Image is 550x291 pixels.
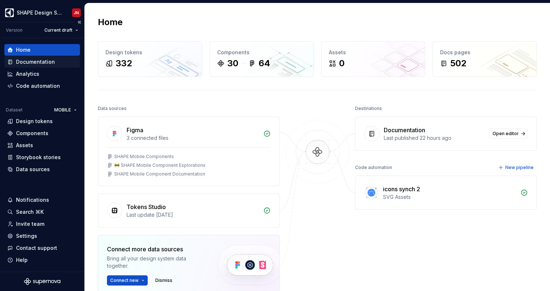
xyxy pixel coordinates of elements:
[6,27,23,33] div: Version
[4,115,80,127] a: Design tokens
[127,126,143,134] div: Figma
[74,17,84,27] button: Collapse sidebar
[4,218,80,230] a: Invite team
[496,162,537,173] button: New pipeline
[16,154,61,161] div: Storybook stories
[4,152,80,163] a: Storybook stories
[450,58,466,69] div: 502
[74,10,79,16] div: JN
[384,134,485,142] div: Last published 22 hours ago
[493,131,519,137] span: Open editor
[44,27,72,33] span: Current draft
[329,49,418,56] div: Assets
[4,194,80,206] button: Notifications
[16,166,50,173] div: Data sources
[383,185,420,193] div: icons synch 2
[4,254,80,266] button: Help
[6,107,23,113] div: Dataset
[105,49,195,56] div: Design tokens
[107,275,148,286] button: Connect new
[16,130,48,137] div: Components
[16,82,60,90] div: Code automation
[17,9,63,16] div: SHAPE Design System
[16,220,44,228] div: Invite team
[4,127,80,139] a: Components
[355,162,392,173] div: Code automation
[505,165,534,170] span: New pipeline
[127,202,166,211] div: Tokens Studio
[51,105,80,115] button: MOBILE
[110,278,139,283] span: Connect new
[107,255,205,270] div: Bring all your design system data together.
[24,278,60,285] svg: Supernova Logo
[16,244,57,252] div: Contact support
[4,68,80,80] a: Analytics
[16,256,28,264] div: Help
[16,208,44,216] div: Search ⌘K
[16,232,37,240] div: Settings
[4,44,80,56] a: Home
[98,117,280,186] a: Figma3 connected filesSHAPE Mobile Components🚧 SHAPE Mobile Component ExplorationsSHAPE Mobile Co...
[384,126,425,134] div: Documentation
[127,134,259,142] div: 3 connected files
[4,56,80,68] a: Documentation
[16,118,53,125] div: Design tokens
[5,8,14,17] img: 1131f18f-9b94-42a4-847a-eabb54481545.png
[116,58,132,69] div: 332
[114,154,174,160] div: SHAPE Mobile Components
[98,16,123,28] h2: Home
[152,275,176,286] button: Dismiss
[355,103,382,114] div: Destinations
[155,278,172,283] span: Dismiss
[98,41,202,77] a: Design tokens332
[98,103,127,114] div: Data sources
[1,5,83,20] button: SHAPE Design SystemJN
[4,242,80,254] button: Contact support
[489,129,528,139] a: Open editor
[339,58,344,69] div: 0
[114,162,206,168] div: 🚧 SHAPE Mobile Component Explorations
[16,58,55,66] div: Documentation
[227,58,238,69] div: 30
[433,41,537,77] a: Docs pages502
[440,49,529,56] div: Docs pages
[98,193,280,228] a: Tokens StudioLast update [DATE]
[259,58,270,69] div: 64
[41,25,81,35] button: Current draft
[4,164,80,175] a: Data sources
[217,49,306,56] div: Components
[4,230,80,242] a: Settings
[54,107,71,113] span: MOBILE
[321,41,426,77] a: Assets0
[114,171,205,177] div: SHAPE Mobile Component Documentation
[107,245,205,253] div: Connect more data sources
[127,211,259,219] div: Last update [DATE]
[4,139,80,151] a: Assets
[16,70,39,78] div: Analytics
[383,193,516,201] div: SVG Assets
[4,206,80,218] button: Search ⌘K
[210,41,314,77] a: Components3064
[4,80,80,92] a: Code automation
[16,46,31,54] div: Home
[16,196,49,204] div: Notifications
[16,142,33,149] div: Assets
